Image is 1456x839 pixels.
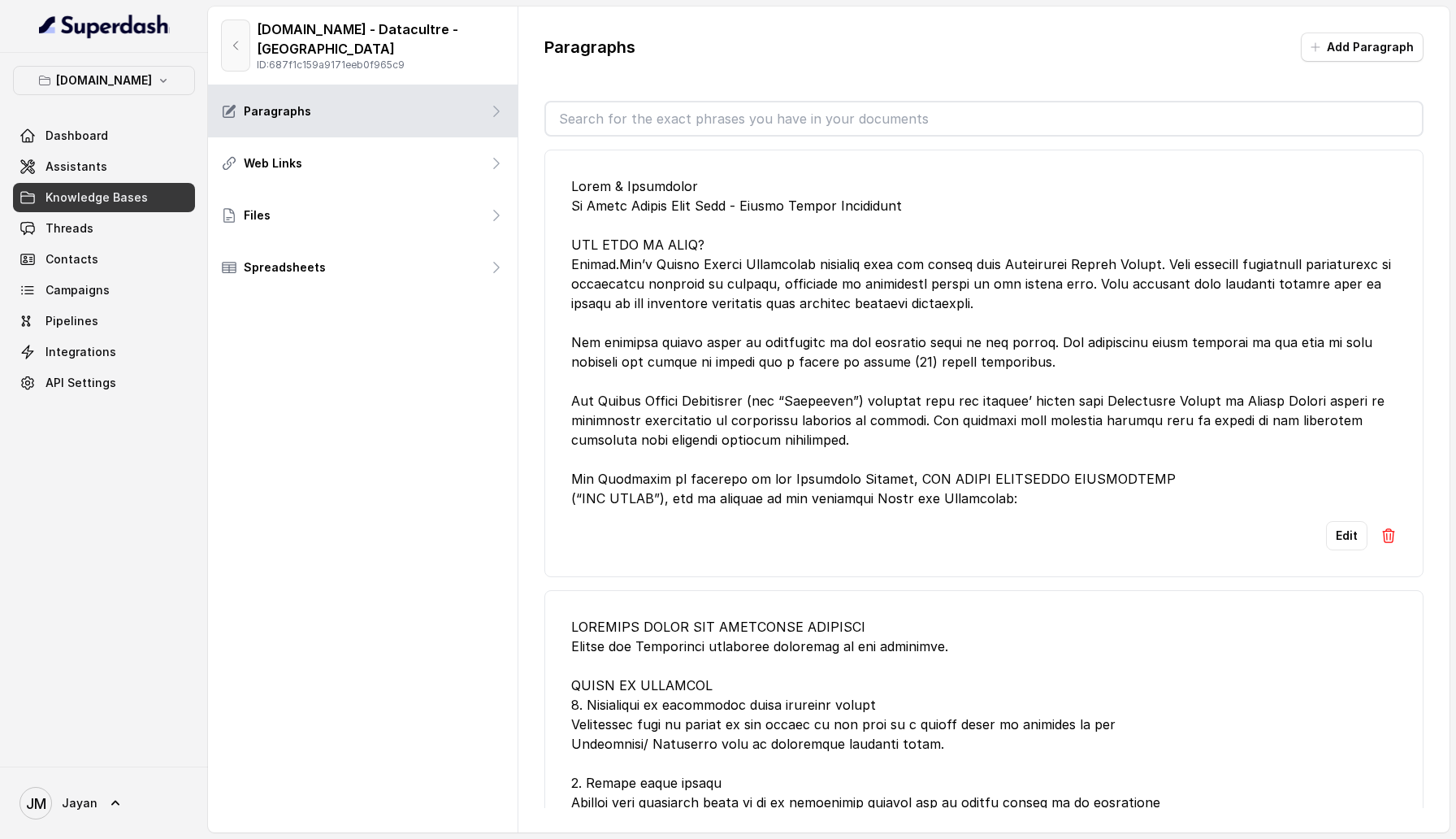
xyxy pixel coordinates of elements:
span: Campaigns [45,282,110,298]
a: Pipelines [13,306,195,336]
p: [DOMAIN_NAME] [56,71,152,90]
a: API Settings [13,368,195,398]
a: Jayan [13,780,195,826]
a: Dashboard [13,121,195,150]
p: Paragraphs [544,36,635,59]
span: Threads [45,220,93,237]
a: Contacts [13,245,195,274]
input: Search for the exact phrases you have in your documents [546,102,1422,135]
a: Threads [13,214,195,243]
a: Campaigns [13,276,195,305]
button: [DOMAIN_NAME] [13,66,195,95]
div: Lorem & Ipsumdolor Si Ametc Adipis Elit Sedd - Eiusmo Tempor Incididunt UTL ETDO MA ALIQ? Enimad.... [571,176,1397,508]
img: Delete [1380,528,1397,544]
span: Jayan [62,795,97,811]
p: Web Links [244,155,302,172]
a: Knowledge Bases [13,183,195,212]
button: Add Paragraph [1301,33,1423,62]
span: API Settings [45,375,116,391]
span: Pipelines [45,313,98,329]
span: Contacts [45,251,98,267]
p: Spreadsheets [244,259,326,276]
span: Knowledge Bases [45,189,148,206]
a: Integrations [13,337,195,367]
span: Integrations [45,344,116,360]
span: Assistants [45,159,107,175]
p: [DOMAIN_NAME] - Datacultre - [GEOGRAPHIC_DATA] [257,20,505,59]
span: Dashboard [45,128,108,144]
img: light.svg [39,13,170,39]
p: ID: 687f1c159a9171eeb0f965c9 [257,59,505,72]
a: Assistants [13,152,195,181]
p: Files [244,207,271,224]
p: Paragraphs [244,103,311,120]
text: JM [26,795,46,812]
button: Edit [1326,521,1367,550]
